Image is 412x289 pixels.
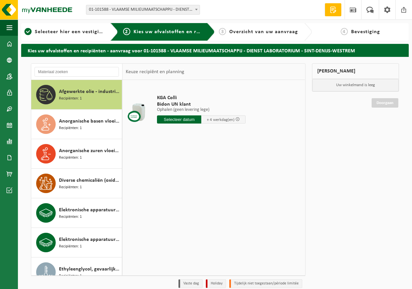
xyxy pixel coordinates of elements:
[31,110,122,139] button: Anorganische basen vloeibaar in kleinverpakking Recipiënten: 1
[351,29,380,34] span: Bevestiging
[86,5,200,14] span: 01-101588 - VLAAMSE MILIEUMAATSCHAPPIJ - DIENST LABORATORIUM - SINT-DENIJS-WESTREM
[59,184,82,190] span: Recipiënten: 1
[59,155,82,161] span: Recipiënten: 1
[207,118,234,122] span: + 4 werkdag(en)
[229,29,298,34] span: Overzicht van uw aanvraag
[24,28,105,36] a: 1Selecteer hier een vestiging
[31,257,122,287] button: Ethyleenglycol, gevaarlijk in 200l Recipiënten: 1
[59,117,120,125] span: Anorganische basen vloeibaar in kleinverpakking
[372,98,398,108] a: Doorgaan
[178,279,203,288] li: Vaste dag
[229,279,302,288] li: Tijdelijk niet toegestaan/période limitée
[31,80,122,110] button: Afgewerkte olie - industrie in kleinverpakking Recipiënten: 1
[59,96,82,102] span: Recipiënten: 1
[31,198,122,228] button: Elektronische apparatuur - overige (OVE) Recipiënten: 1
[219,28,226,35] span: 3
[24,28,32,35] span: 1
[35,29,105,34] span: Selecteer hier een vestiging
[86,5,200,15] span: 01-101588 - VLAAMSE MILIEUMAATSCHAPPIJ - DIENST LABORATORIUM - SINT-DENIJS-WESTREM
[31,169,122,198] button: Diverse chemicaliën (oxiderend) Recipiënten: 1
[123,28,130,35] span: 2
[59,273,82,279] span: Recipiënten: 1
[31,139,122,169] button: Anorganische zuren vloeibaar in kleinverpakking Recipiënten: 1
[59,265,120,273] span: Ethyleenglycol, gevaarlijk in 200l
[59,236,120,243] span: Elektronische apparatuur (KV) koelvries (huishoudelijk)
[206,279,226,288] li: Holiday
[21,44,409,57] h2: Kies uw afvalstoffen en recipiënten - aanvraag voor 01-101588 - VLAAMSE MILIEUMAATSCHAPPIJ - DIEN...
[31,228,122,257] button: Elektronische apparatuur (KV) koelvries (huishoudelijk) Recipiënten: 1
[35,67,119,77] input: Materiaal zoeken
[157,101,246,108] span: Bidon UN klant
[59,88,120,96] span: Afgewerkte olie - industrie in kleinverpakking
[312,79,399,91] p: Uw winkelmand is leeg
[157,108,246,112] p: Ophalen (geen levering lege)
[134,29,223,34] span: Kies uw afvalstoffen en recipiënten
[59,177,120,184] span: Diverse chemicaliën (oxiderend)
[59,243,82,250] span: Recipiënten: 1
[341,28,348,35] span: 4
[59,214,82,220] span: Recipiënten: 1
[312,63,399,79] div: [PERSON_NAME]
[59,206,120,214] span: Elektronische apparatuur - overige (OVE)
[157,95,246,101] span: KGA Colli
[59,147,120,155] span: Anorganische zuren vloeibaar in kleinverpakking
[59,125,82,131] span: Recipiënten: 1
[157,115,201,124] input: Selecteer datum
[122,64,188,80] div: Keuze recipiënt en planning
